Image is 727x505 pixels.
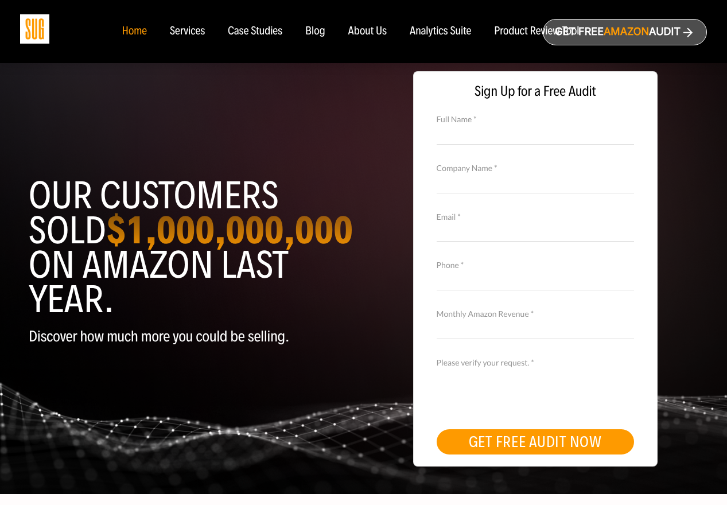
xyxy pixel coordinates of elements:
a: Case Studies [228,25,282,38]
a: About Us [348,25,387,38]
a: Product Review Tool [494,25,579,38]
label: Full Name * [437,113,634,126]
a: Blog [305,25,325,38]
iframe: reCAPTCHA [437,367,611,412]
span: Amazon [604,26,649,38]
button: GET FREE AUDIT NOW [437,429,634,454]
span: Sign Up for a Free Audit [425,83,646,100]
input: Email * [437,222,634,242]
strong: $1,000,000,000 [106,207,353,254]
input: Monthly Amazon Revenue * [437,319,634,339]
label: Company Name * [437,162,634,174]
label: Monthly Amazon Revenue * [437,308,634,320]
input: Full Name * [437,124,634,144]
label: Email * [437,211,634,223]
p: Discover how much more you could be selling. [29,328,355,345]
a: Get freeAmazonAudit [543,19,707,45]
input: Company Name * [437,173,634,193]
a: Services [170,25,205,38]
h1: Our customers sold on Amazon last year. [29,178,355,317]
input: Contact Number * [437,270,634,290]
img: Sug [20,14,49,44]
label: Phone * [437,259,634,271]
a: Analytics Suite [410,25,471,38]
label: Please verify your request. * [437,356,634,369]
a: Home [122,25,146,38]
